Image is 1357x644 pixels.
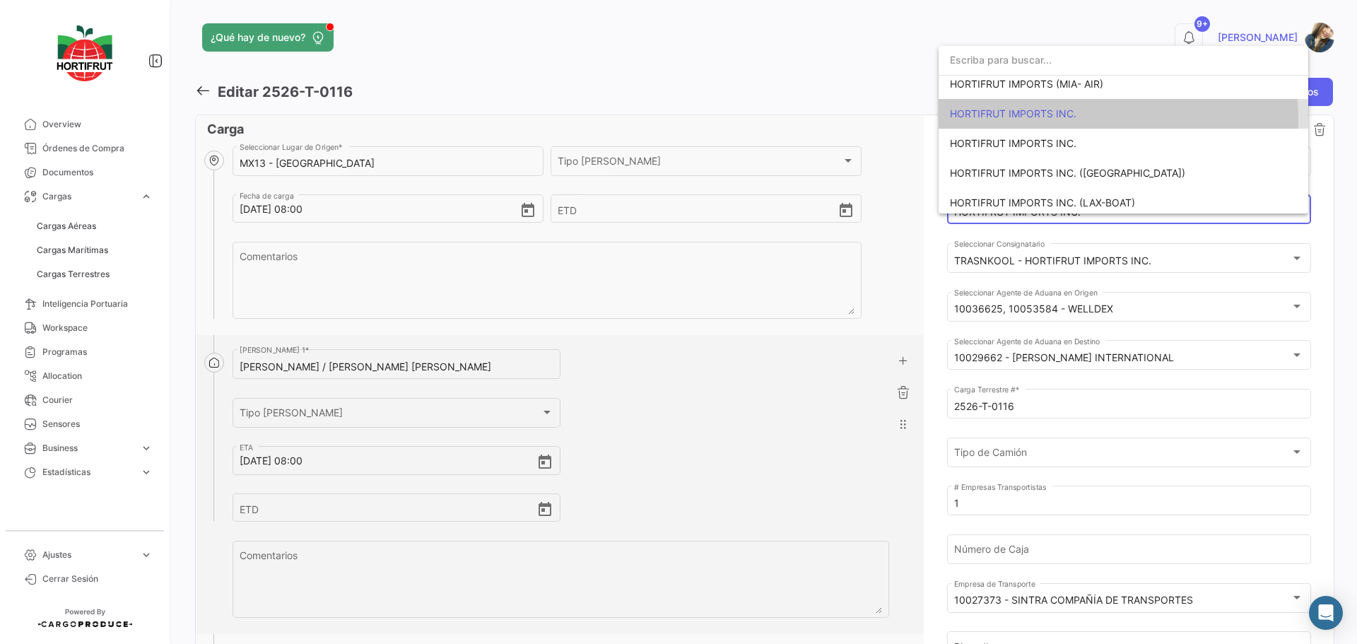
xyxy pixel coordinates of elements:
[939,45,1308,75] input: dropdown search
[950,197,1135,209] span: HORTIFRUT IMPORTS INC. (LAX-BOAT)
[950,107,1076,119] span: HORTIFRUT IMPORTS INC.
[1309,596,1343,630] div: Abrir Intercom Messenger
[950,78,1103,90] span: HORTIFRUT IMPORTS (MIA- AIR)
[950,167,1185,179] span: HORTIFRUT IMPORTS INC. (CANADA)
[950,137,1076,149] span: HORTIFRUT IMPORTS INC.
